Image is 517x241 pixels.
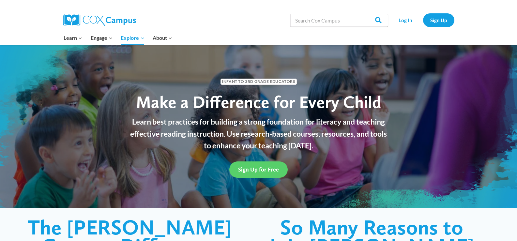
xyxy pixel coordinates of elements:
span: Engage [91,34,113,42]
span: Learn [64,34,82,42]
span: Sign Up for Free [238,166,279,173]
a: Log In [391,13,420,27]
span: Explore [121,34,144,42]
span: About [153,34,172,42]
p: Learn best practices for building a strong foundation for literacy and teaching effective reading... [127,116,391,152]
input: Search Cox Campus [290,14,388,27]
img: Cox Campus [63,14,136,26]
a: Sign Up [423,13,454,27]
nav: Secondary Navigation [391,13,454,27]
span: Make a Difference for Every Child [136,92,381,112]
span: Infant to 3rd Grade Educators [220,79,297,85]
a: Sign Up for Free [229,161,288,177]
nav: Primary Navigation [60,31,176,45]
